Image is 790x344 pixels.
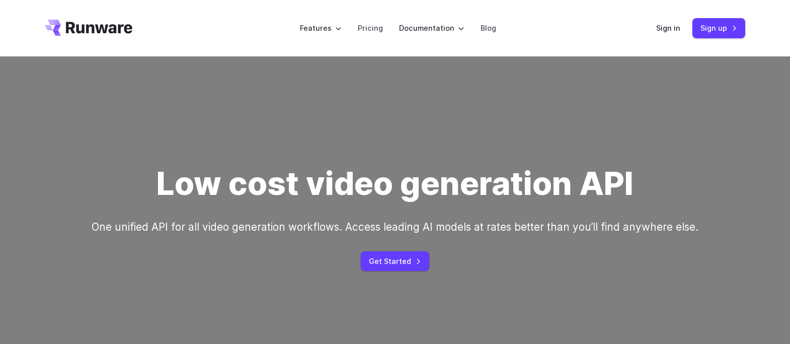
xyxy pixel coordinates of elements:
h1: Low cost video generation API [156,164,634,202]
label: Documentation [399,22,464,34]
a: Get Started [361,251,429,271]
a: Pricing [358,22,383,34]
a: Sign up [692,18,745,38]
a: Sign in [656,22,680,34]
a: Go to / [45,20,132,36]
label: Features [300,22,342,34]
a: Blog [481,22,496,34]
p: One unified API for all video generation workflows. Access leading AI models at rates better than... [92,219,698,235]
